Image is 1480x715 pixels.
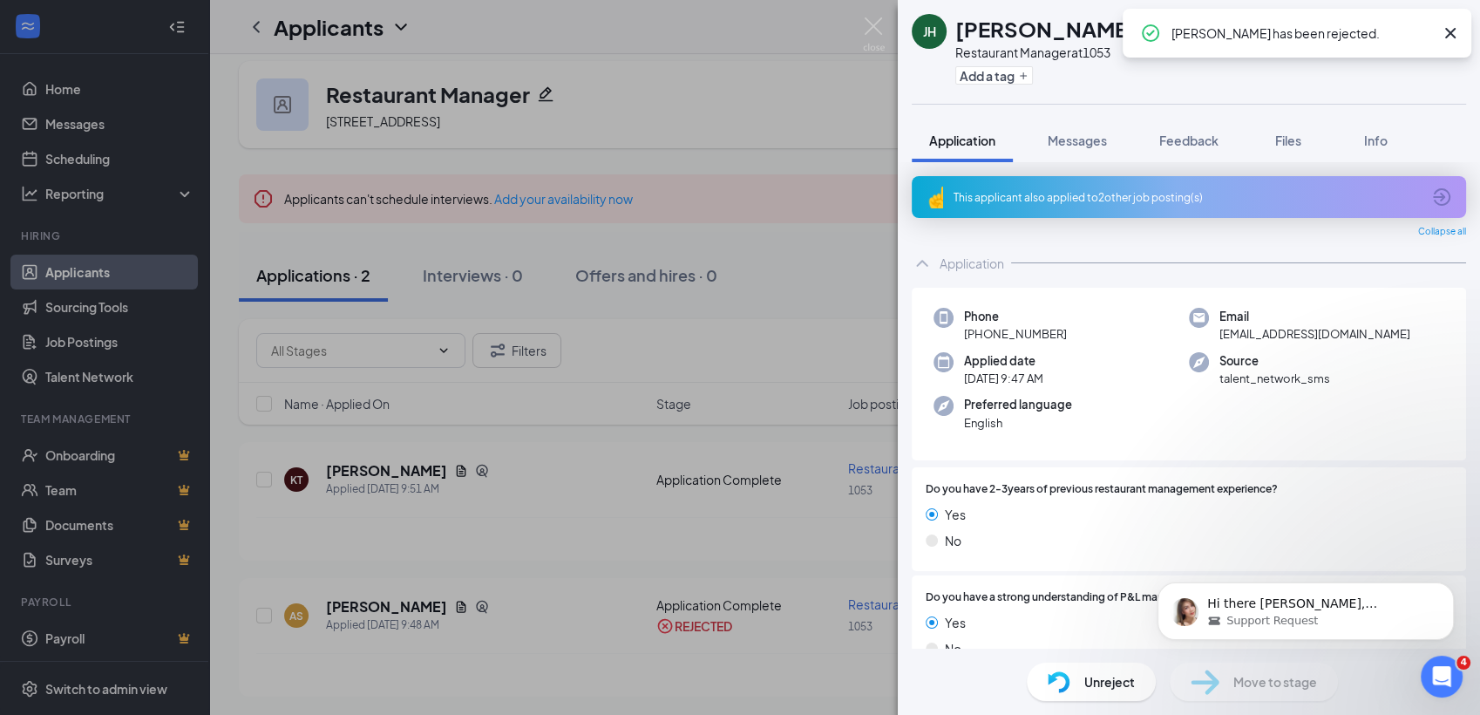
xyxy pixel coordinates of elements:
span: Yes [945,505,966,524]
span: Messages [1048,133,1107,148]
span: No [945,531,961,550]
div: [PERSON_NAME] has been rejected. [1171,23,1433,44]
span: 4 [1456,656,1470,670]
div: This applicant also applied to 2 other job posting(s) [954,190,1421,205]
span: Phone [964,308,1067,325]
div: Restaurant Manager at 1053 [955,44,1164,61]
span: Unreject [1084,672,1135,691]
svg: CheckmarkCircle [1140,23,1161,44]
span: Do you have a strong understanding of P&L management & drivers of restaurant profitability? [926,589,1388,606]
span: Collapse all [1418,225,1466,239]
span: Yes [945,613,966,632]
div: Application [940,255,1004,272]
span: [DATE] 9:47 AM [964,370,1043,387]
span: Files [1275,133,1301,148]
button: PlusAdd a tag [955,66,1033,85]
span: No [945,639,961,658]
h1: [PERSON_NAME] [955,14,1136,44]
span: [PHONE_NUMBER] [964,325,1067,343]
div: JH [923,23,936,40]
svg: Plus [1018,71,1029,81]
svg: Cross [1440,23,1461,44]
span: [EMAIL_ADDRESS][DOMAIN_NAME] [1219,325,1410,343]
span: Preferred language [964,396,1072,413]
span: Feedback [1159,133,1219,148]
span: Info [1364,133,1388,148]
span: Source [1219,352,1330,370]
span: talent_network_sms [1219,370,1330,387]
iframe: Intercom live chat [1421,656,1463,698]
span: English [964,414,1072,432]
iframe: Intercom notifications message [1131,546,1480,668]
svg: ChevronUp [912,253,933,274]
span: Do you have 2-3years of previous restaurant management experience? [926,481,1278,498]
span: Applied date [964,352,1043,370]
svg: ArrowCircle [1431,187,1452,208]
span: Email [1219,308,1410,325]
span: Move to stage [1233,672,1317,691]
span: Application [929,133,995,148]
